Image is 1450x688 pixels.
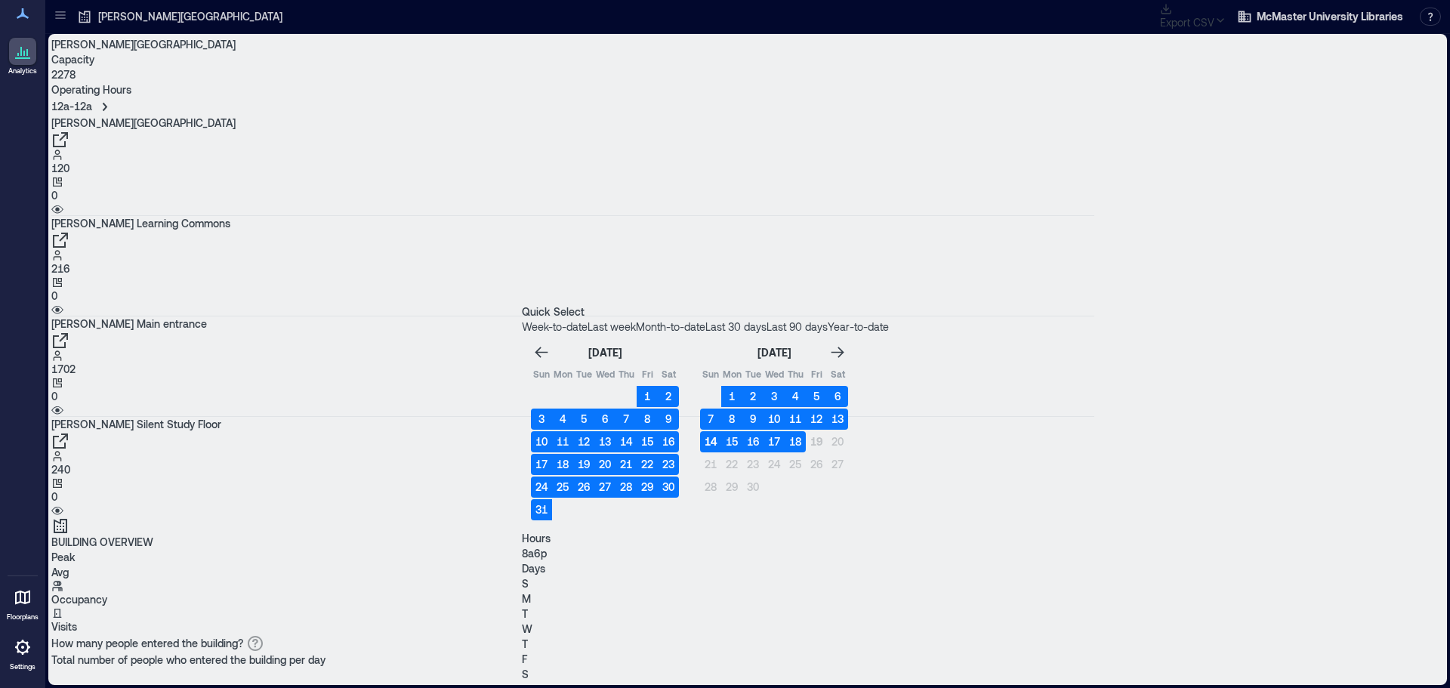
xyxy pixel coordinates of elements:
[721,431,742,452] button: 15
[806,454,827,475] button: 26
[552,363,573,384] th: Monday
[742,368,764,380] p: Tue
[552,431,573,452] button: 11
[705,319,767,335] button: Last 30 days
[531,409,552,430] button: 3
[827,342,848,363] button: Go to next month
[522,622,889,637] p: W
[785,409,806,430] button: 11
[806,409,827,430] button: 12
[594,409,615,430] button: 6
[637,386,658,407] button: 1
[721,386,742,407] button: 1
[594,454,615,475] button: 20
[552,409,573,430] button: 4
[615,409,637,430] button: 7
[827,409,848,430] button: 13
[806,386,827,407] button: 5
[615,454,637,475] button: 21
[806,431,827,452] button: 19
[721,454,742,475] button: 22
[615,431,637,452] button: 14
[658,386,679,407] button: 2
[753,344,795,362] div: [DATE]
[764,431,785,452] button: 17
[785,368,806,380] p: Thu
[827,454,848,475] button: 27
[552,477,573,498] button: 25
[552,368,573,380] p: Mon
[51,489,1094,504] p: 0
[7,612,39,622] p: Floorplans
[588,319,636,335] button: Last week
[531,363,552,384] th: Sunday
[806,368,827,380] p: Fri
[658,477,679,498] button: 30
[531,431,552,452] button: 10
[51,565,1094,580] p: Avg
[594,431,615,452] button: 13
[522,319,588,335] button: Week-to-date
[594,368,615,380] p: Wed
[51,82,1094,97] p: Operating Hours
[637,409,658,430] button: 8
[1160,3,1214,30] button: Export CSV
[785,454,806,475] button: 25
[522,667,889,682] p: S
[806,363,827,384] th: Friday
[522,576,889,591] p: S
[51,316,1094,332] p: [PERSON_NAME] Main entrance
[637,431,658,452] button: 15
[785,431,806,452] button: 18
[700,431,721,452] button: 14
[594,363,615,384] th: Wednesday
[637,454,658,475] button: 22
[658,431,679,452] button: 16
[742,431,764,452] button: 16
[827,363,848,384] th: Saturday
[522,606,889,622] p: T
[615,368,637,380] p: Thu
[827,386,848,407] button: 6
[721,368,742,380] p: Mon
[51,52,1094,67] p: Capacity
[721,477,742,498] button: 29
[700,409,721,430] button: 7
[522,591,889,606] p: M
[636,319,705,335] button: Month-to-date
[742,477,764,498] button: 30
[721,363,742,384] th: Monday
[615,477,637,498] button: 28
[573,409,594,430] button: 5
[51,653,1094,668] p: Total number of people who entered the building per day
[584,344,626,362] div: [DATE]
[10,662,35,671] p: Settings
[522,304,889,319] p: Quick Select
[531,454,552,475] button: 17
[827,368,848,380] p: Sat
[51,67,1094,82] p: 2278
[1257,9,1403,24] span: McMaster University Libraries
[51,550,1094,565] p: Peak
[700,368,721,380] p: Sun
[51,619,1094,634] p: Visits
[51,116,1094,131] p: [PERSON_NAME][GEOGRAPHIC_DATA]
[742,363,764,384] th: Tuesday
[742,409,764,430] button: 9
[51,592,1094,607] p: Occupancy
[700,363,721,384] th: Sunday
[51,535,1094,550] p: BUILDING OVERVIEW
[767,319,828,335] button: Last 90 days
[594,477,615,498] button: 27
[573,431,594,452] button: 12
[764,368,785,380] p: Wed
[700,454,721,475] button: 21
[8,66,37,76] p: Analytics
[573,368,594,380] p: Tue
[573,363,594,384] th: Tuesday
[742,454,764,475] button: 23
[573,477,594,498] button: 26
[742,386,764,407] button: 2
[522,547,534,560] span: 8a
[534,547,547,560] span: 6p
